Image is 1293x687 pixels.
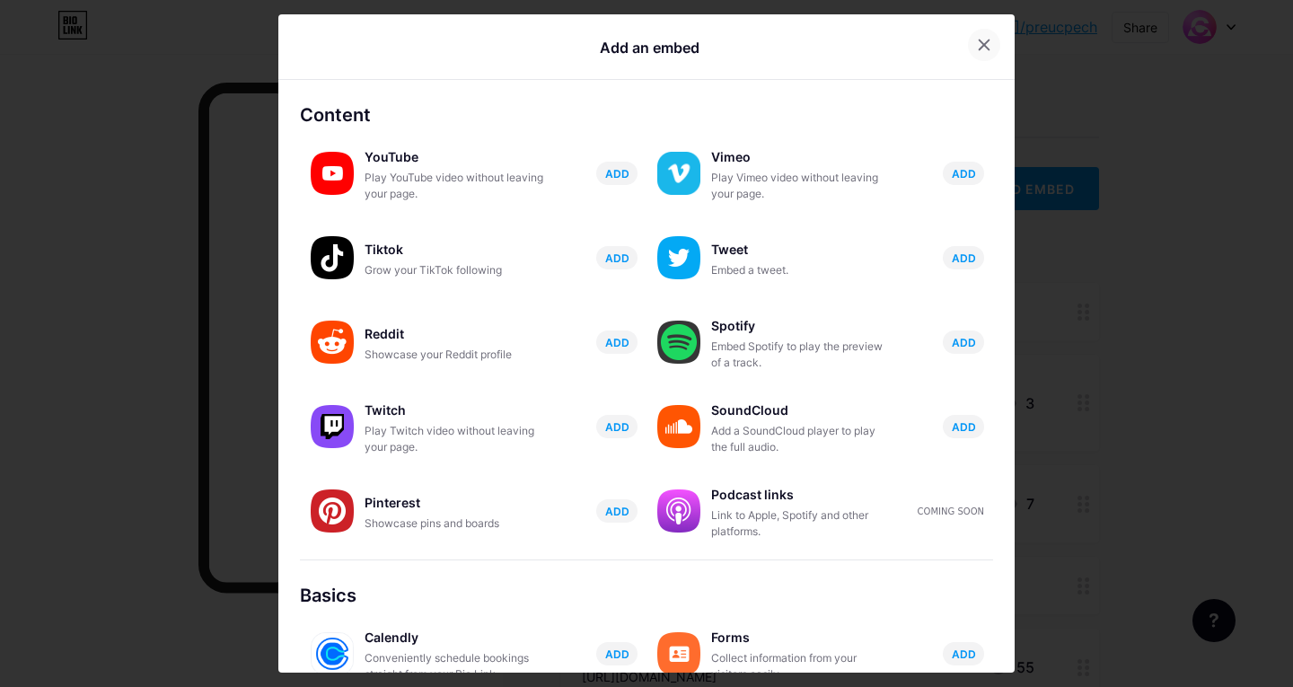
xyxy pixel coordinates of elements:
[311,632,354,675] img: calendly
[711,170,891,202] div: Play Vimeo video without leaving your page.
[711,398,891,423] div: SoundCloud
[711,339,891,371] div: Embed Spotify to play the preview of a track.
[600,37,699,58] div: Add an embed
[711,650,891,683] div: Collect information from your visitors easily
[311,152,354,195] img: youtube
[596,499,638,523] button: ADD
[605,251,629,266] span: ADD
[300,582,993,609] div: Basics
[605,166,629,181] span: ADD
[657,152,700,195] img: vimeo
[657,489,700,533] img: podcastlinks
[596,246,638,269] button: ADD
[365,625,544,650] div: Calendly
[365,347,544,363] div: Showcase your Reddit profile
[365,170,544,202] div: Play YouTube video without leaving your page.
[711,237,891,262] div: Tweet
[596,162,638,185] button: ADD
[711,423,891,455] div: Add a SoundCloud player to play the full audio.
[365,262,544,278] div: Grow your TikTok following
[711,145,891,170] div: Vimeo
[365,237,544,262] div: Tiktok
[365,398,544,423] div: Twitch
[605,647,629,662] span: ADD
[605,419,629,435] span: ADD
[311,405,354,448] img: twitch
[596,415,638,438] button: ADD
[952,166,976,181] span: ADD
[596,642,638,665] button: ADD
[365,490,544,515] div: Pinterest
[952,335,976,350] span: ADD
[711,507,891,540] div: Link to Apple, Spotify and other platforms.
[952,419,976,435] span: ADD
[311,489,354,533] img: pinterest
[365,650,544,683] div: Conveniently schedule bookings straight from your Bio Link.
[365,145,544,170] div: YouTube
[943,642,984,665] button: ADD
[657,236,700,279] img: twitter
[943,162,984,185] button: ADD
[365,321,544,347] div: Reddit
[365,515,544,532] div: Showcase pins and boards
[365,423,544,455] div: Play Twitch video without leaving your page.
[657,405,700,448] img: soundcloud
[952,647,976,662] span: ADD
[943,415,984,438] button: ADD
[605,335,629,350] span: ADD
[952,251,976,266] span: ADD
[711,262,891,278] div: Embed a tweet.
[311,236,354,279] img: tiktok
[943,330,984,354] button: ADD
[711,313,891,339] div: Spotify
[918,505,984,518] div: Coming soon
[311,321,354,364] img: reddit
[711,625,891,650] div: Forms
[711,482,891,507] div: Podcast links
[596,330,638,354] button: ADD
[657,632,700,675] img: forms
[943,246,984,269] button: ADD
[300,101,993,128] div: Content
[605,504,629,519] span: ADD
[657,321,700,364] img: spotify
